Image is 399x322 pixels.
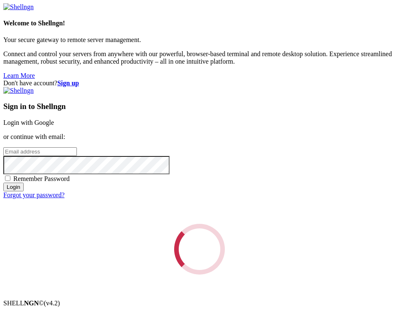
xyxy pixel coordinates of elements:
[13,175,70,182] span: Remember Password
[3,50,396,65] p: Connect and control your servers from anywhere with our powerful, browser-based terminal and remo...
[3,72,35,79] a: Learn More
[3,191,64,198] a: Forgot your password?
[5,176,10,181] input: Remember Password
[3,79,396,87] div: Don't have account?
[3,36,396,44] p: Your secure gateway to remote server management.
[3,3,34,11] img: Shellngn
[44,300,60,307] span: 4.2.0
[3,183,24,191] input: Login
[24,300,39,307] b: NGN
[3,147,77,156] input: Email address
[174,224,225,275] div: Loading...
[3,133,396,141] p: or continue with email:
[57,79,79,87] a: Sign up
[3,87,34,94] img: Shellngn
[3,300,60,307] span: SHELL ©
[3,119,54,126] a: Login with Google
[3,20,396,27] h4: Welcome to Shellngn!
[3,102,396,111] h3: Sign in to Shellngn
